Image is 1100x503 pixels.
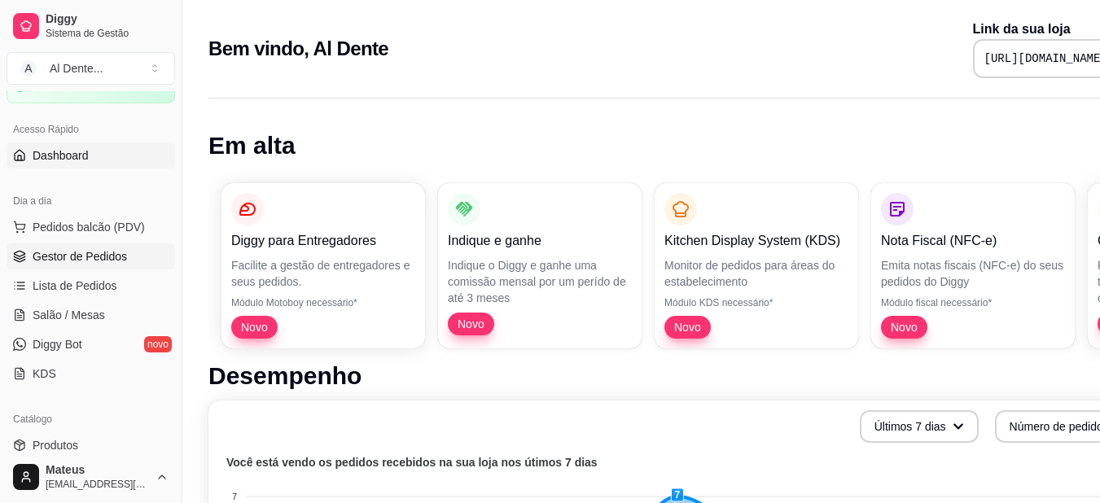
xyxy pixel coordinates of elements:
p: Kitchen Display System (KDS) [664,231,848,251]
button: Select a team [7,52,175,85]
p: Indique e ganhe [448,231,632,251]
span: Mateus [46,463,149,478]
a: Lista de Pedidos [7,273,175,299]
p: Módulo fiscal necessário* [881,296,1065,309]
span: Gestor de Pedidos [33,248,127,265]
a: Dashboard [7,142,175,168]
span: Pedidos balcão (PDV) [33,219,145,235]
span: Novo [234,319,274,335]
button: Nota Fiscal (NFC-e)Emita notas fiscais (NFC-e) do seus pedidos do DiggyMódulo fiscal necessário*Novo [871,183,1075,348]
span: Produtos [33,437,78,453]
div: Dia a dia [7,188,175,214]
button: Mateus[EMAIL_ADDRESS][DOMAIN_NAME] [7,457,175,496]
button: Pedidos balcão (PDV) [7,214,175,240]
h2: Bem vindo, Al Dente [208,36,388,62]
span: Sistema de Gestão [46,27,169,40]
span: [EMAIL_ADDRESS][DOMAIN_NAME] [46,478,149,491]
button: Kitchen Display System (KDS)Monitor de pedidos para áreas do estabelecimentoMódulo KDS necessário... [655,183,858,348]
span: KDS [33,365,56,382]
a: Gestor de Pedidos [7,243,175,269]
span: Salão / Mesas [33,307,105,323]
p: Módulo KDS necessário* [664,296,848,309]
button: Indique e ganheIndique o Diggy e ganhe uma comissão mensal por um perído de até 3 mesesNovo [438,183,642,348]
div: Acesso Rápido [7,116,175,142]
div: Al Dente ... [50,60,103,77]
tspan: 7 [232,492,237,501]
p: Nota Fiscal (NFC-e) [881,231,1065,251]
a: KDS [7,361,175,387]
a: Diggy Botnovo [7,331,175,357]
div: Catálogo [7,406,175,432]
span: Dashboard [33,147,89,164]
span: Novo [451,316,491,332]
button: Diggy para EntregadoresFacilite a gestão de entregadores e seus pedidos.Módulo Motoboy necessário... [221,183,425,348]
span: A [20,60,37,77]
a: DiggySistema de Gestão [7,7,175,46]
span: Novo [884,319,924,335]
p: Indique o Diggy e ganhe uma comissão mensal por um perído de até 3 meses [448,257,632,306]
p: Emita notas fiscais (NFC-e) do seus pedidos do Diggy [881,257,1065,290]
button: Últimos 7 dias [860,410,979,443]
text: Você está vendo os pedidos recebidos na sua loja nos útimos 7 dias [226,456,598,469]
span: Diggy Bot [33,336,82,352]
a: Produtos [7,432,175,458]
p: Facilite a gestão de entregadores e seus pedidos. [231,257,415,290]
span: Lista de Pedidos [33,278,117,294]
p: Diggy para Entregadores [231,231,415,251]
p: Monitor de pedidos para áreas do estabelecimento [664,257,848,290]
span: Novo [668,319,708,335]
span: Diggy [46,12,169,27]
p: Módulo Motoboy necessário* [231,296,415,309]
a: Salão / Mesas [7,302,175,328]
